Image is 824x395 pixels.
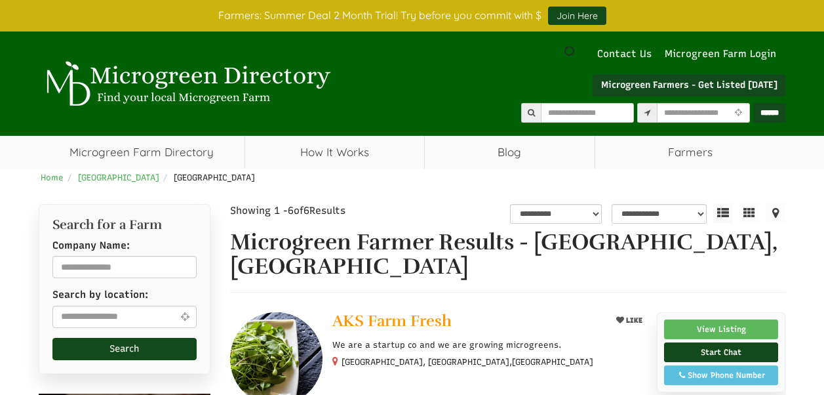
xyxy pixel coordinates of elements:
[593,74,786,96] a: Microgreen Farmers - Get Listed [DATE]
[52,239,130,253] label: Company Name:
[332,339,646,351] p: We are a startup co and we are growing microgreens.
[230,230,786,280] h1: Microgreen Farmer Results - [GEOGRAPHIC_DATA], [GEOGRAPHIC_DATA]
[595,136,786,169] span: Farmers
[174,173,255,182] span: [GEOGRAPHIC_DATA]
[52,218,197,232] h2: Search for a Farm
[425,136,595,169] a: Blog
[39,136,245,169] a: Microgreen Farm Directory
[52,288,148,302] label: Search by location:
[245,136,424,169] a: How It Works
[671,369,772,381] div: Show Phone Number
[512,356,593,368] span: [GEOGRAPHIC_DATA]
[78,173,159,182] a: [GEOGRAPHIC_DATA]
[510,204,602,224] select: overall_rating_filter-1
[332,312,600,333] a: AKS Farm Fresh
[591,47,658,61] a: Contact Us
[288,205,294,217] span: 6
[665,47,783,61] a: Microgreen Farm Login
[230,204,415,218] div: Showing 1 - of Results
[548,7,606,25] a: Join Here
[664,320,779,339] a: View Listing
[52,338,197,360] button: Search
[612,204,707,224] select: sortbox-1
[41,173,64,182] a: Home
[624,316,642,325] span: LIKE
[177,312,192,322] i: Use Current Location
[612,312,647,329] button: LIKE
[29,7,796,25] div: Farmers: Summer Deal 2 Month Trial! Try before you commit with $
[39,61,334,107] img: Microgreen Directory
[664,343,779,362] a: Start Chat
[304,205,309,217] span: 6
[332,311,452,331] span: AKS Farm Fresh
[732,109,745,117] i: Use Current Location
[342,357,593,367] small: [GEOGRAPHIC_DATA], [GEOGRAPHIC_DATA],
